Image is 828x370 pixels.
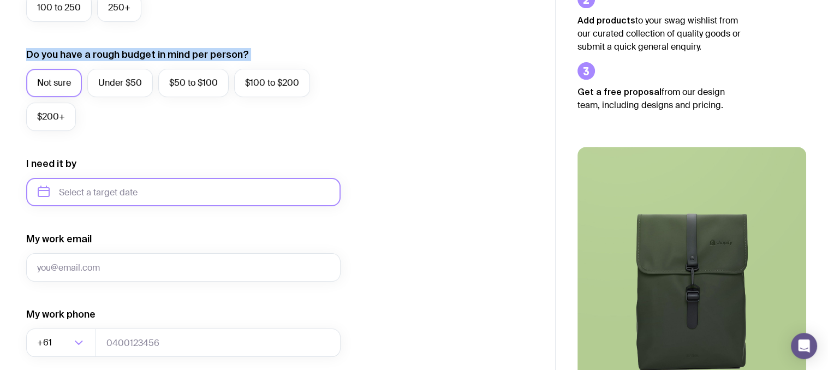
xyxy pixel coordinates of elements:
label: $50 to $100 [158,69,229,97]
label: $200+ [26,103,76,131]
strong: Add products [577,15,635,25]
div: Domain: [DOMAIN_NAME] [28,28,120,37]
div: Keywords by Traffic [121,64,184,71]
img: tab_domain_overview_orange.svg [29,63,38,72]
label: Do you have a rough budget in mind per person? [26,48,249,61]
p: from our design team, including designs and pricing. [577,85,741,112]
p: to your swag wishlist from our curated collection of quality goods or submit a quick general enqu... [577,14,741,53]
div: Open Intercom Messenger [791,333,817,359]
label: I need it by [26,157,76,170]
img: logo_orange.svg [17,17,26,26]
label: Not sure [26,69,82,97]
input: Select a target date [26,178,341,206]
div: v 4.0.25 [31,17,53,26]
img: website_grey.svg [17,28,26,37]
input: you@email.com [26,253,341,282]
div: Search for option [26,329,96,357]
span: +61 [37,329,54,357]
div: Domain Overview [41,64,98,71]
input: 0400123456 [96,329,341,357]
label: $100 to $200 [234,69,310,97]
strong: Get a free proposal [577,87,662,97]
label: My work phone [26,308,96,321]
label: Under $50 [87,69,153,97]
input: Search for option [54,329,71,357]
label: My work email [26,232,92,246]
img: tab_keywords_by_traffic_grey.svg [109,63,117,72]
